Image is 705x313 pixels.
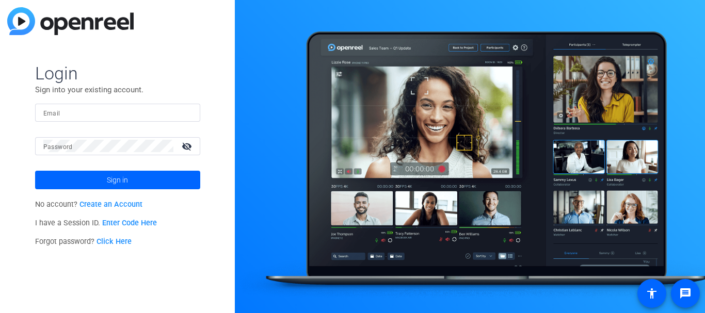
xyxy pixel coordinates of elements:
mat-label: Password [43,143,73,151]
p: Sign into your existing account. [35,84,200,95]
a: Click Here [97,237,132,246]
mat-icon: message [679,287,692,300]
a: Create an Account [79,200,142,209]
span: Forgot password? [35,237,132,246]
a: Enter Code Here [102,219,157,227]
span: Login [35,62,200,84]
mat-label: Email [43,110,60,117]
span: Sign in [107,167,128,193]
mat-icon: accessibility [646,287,658,300]
mat-icon: visibility_off [175,139,200,154]
button: Sign in [35,171,200,189]
span: No account? [35,200,143,209]
span: I have a Session ID. [35,219,157,227]
img: blue-gradient.svg [7,7,134,35]
input: Enter Email Address [43,106,192,119]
